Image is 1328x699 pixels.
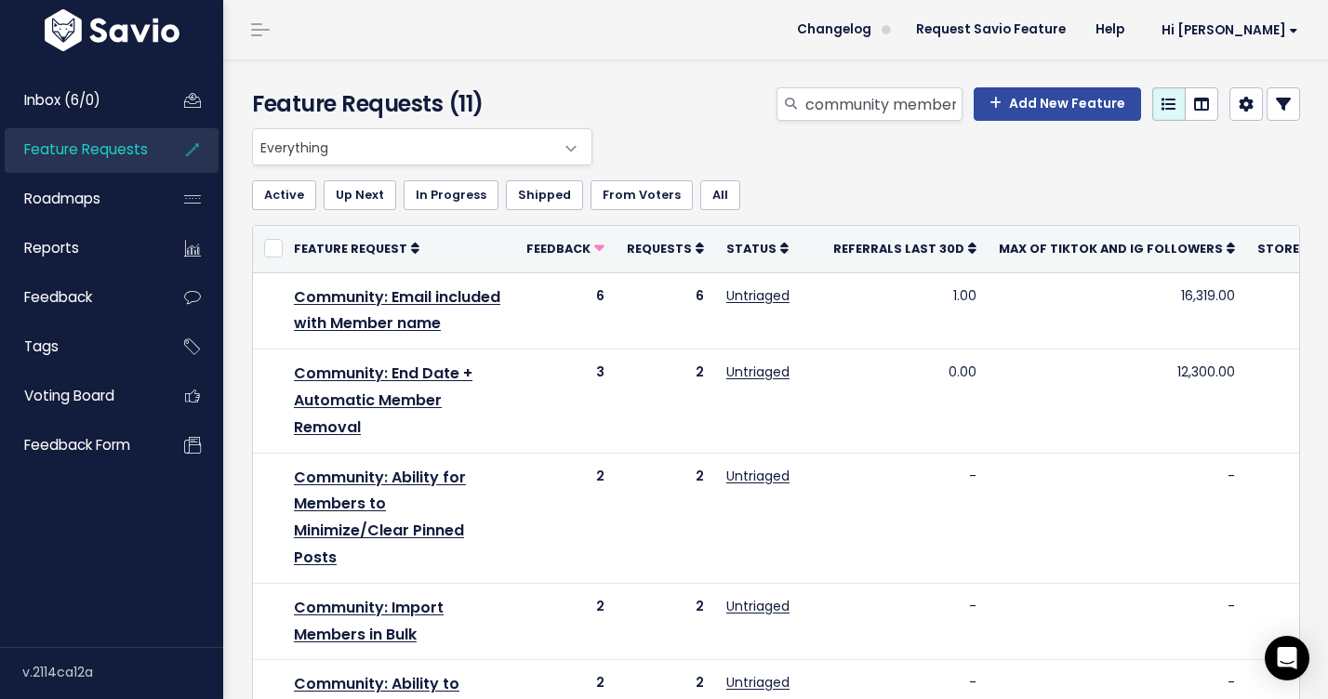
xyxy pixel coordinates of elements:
[901,16,1081,44] a: Request Savio Feature
[5,128,154,171] a: Feature Requests
[24,90,100,110] span: Inbox (6/0)
[988,583,1246,660] td: -
[24,189,100,208] span: Roadmaps
[1139,16,1313,45] a: Hi [PERSON_NAME]
[700,180,740,210] a: All
[822,583,988,660] td: -
[591,180,693,210] a: From Voters
[726,363,790,381] a: Untriaged
[726,239,789,257] a: Status
[24,336,59,356] span: Tags
[726,241,777,257] span: Status
[515,272,616,349] td: 6
[252,180,1300,210] ul: Filter feature requests
[988,453,1246,583] td: -
[40,9,184,51] img: logo-white.9d6f32f41409.svg
[252,87,583,121] h4: Feature Requests (11)
[24,287,92,307] span: Feedback
[506,180,583,210] a: Shipped
[24,386,114,405] span: Voting Board
[5,227,154,270] a: Reports
[294,467,466,568] a: Community: Ability for Members to Minimize/Clear Pinned Posts
[822,272,988,349] td: 1.00
[999,241,1223,257] span: Max of Tiktok and IG Followers
[1162,23,1298,37] span: Hi [PERSON_NAME]
[252,180,316,210] a: Active
[726,286,790,305] a: Untriaged
[294,241,407,257] span: Feature Request
[22,648,223,696] div: v.2114ca12a
[294,597,444,645] a: Community: Import Members in Bulk
[726,467,790,485] a: Untriaged
[5,375,154,417] a: Voting Board
[515,349,616,453] td: 3
[1081,16,1139,44] a: Help
[726,673,790,692] a: Untriaged
[5,276,154,319] a: Feedback
[24,435,130,455] span: Feedback form
[726,597,790,615] a: Untriaged
[515,583,616,660] td: 2
[803,87,963,121] input: Search features...
[294,239,419,257] a: Feature Request
[616,583,715,660] td: 2
[974,87,1141,121] a: Add New Feature
[294,363,472,438] a: Community: End Date + Automatic Member Removal
[5,178,154,220] a: Roadmaps
[999,239,1235,257] a: Max of Tiktok and IG Followers
[24,139,148,159] span: Feature Requests
[252,128,592,165] span: Everything
[988,272,1246,349] td: 16,319.00
[822,453,988,583] td: -
[24,238,79,257] span: Reports
[627,241,692,257] span: Requests
[526,239,604,257] a: Feedback
[797,23,871,36] span: Changelog
[515,453,616,583] td: 2
[324,180,396,210] a: Up Next
[5,79,154,122] a: Inbox (6/0)
[833,241,964,257] span: Referrals Last 30d
[822,349,988,453] td: 0.00
[988,349,1246,453] td: 12,300.00
[1265,636,1309,680] div: Open Intercom Messenger
[404,180,498,210] a: In Progress
[526,241,591,257] span: Feedback
[833,239,976,257] a: Referrals Last 30d
[616,453,715,583] td: 2
[294,286,500,335] a: Community: Email included with Member name
[616,349,715,453] td: 2
[253,129,554,165] span: Everything
[627,239,704,257] a: Requests
[5,325,154,368] a: Tags
[5,424,154,467] a: Feedback form
[616,272,715,349] td: 6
